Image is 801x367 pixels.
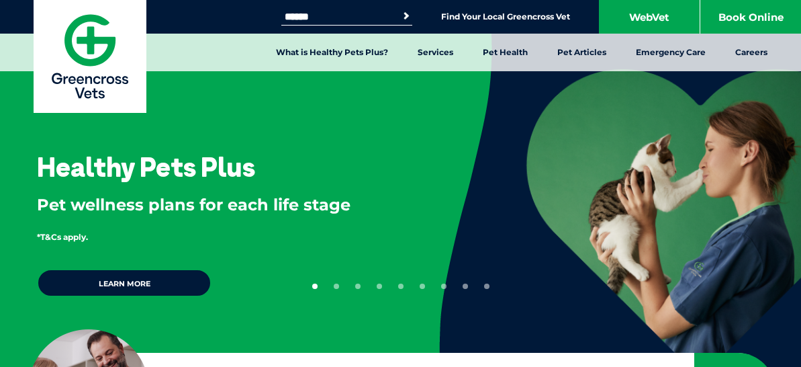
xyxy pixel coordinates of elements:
button: 8 of 9 [463,284,468,289]
a: Pet Articles [543,34,621,71]
button: 9 of 9 [484,284,489,289]
a: Careers [720,34,782,71]
button: 2 of 9 [334,284,339,289]
p: Pet wellness plans for each life stage [37,194,395,216]
a: Emergency Care [621,34,720,71]
button: 5 of 9 [398,284,404,289]
a: Learn more [37,269,211,297]
a: Pet Health [468,34,543,71]
button: 6 of 9 [420,284,425,289]
button: 1 of 9 [312,284,318,289]
a: Find Your Local Greencross Vet [441,11,570,22]
button: 4 of 9 [377,284,382,289]
button: 7 of 9 [441,284,446,289]
a: What is Healthy Pets Plus? [261,34,403,71]
button: 3 of 9 [355,284,361,289]
span: *T&Cs apply. [37,232,88,242]
a: Services [403,34,468,71]
h3: Healthy Pets Plus [37,153,255,180]
button: Search [399,9,413,23]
